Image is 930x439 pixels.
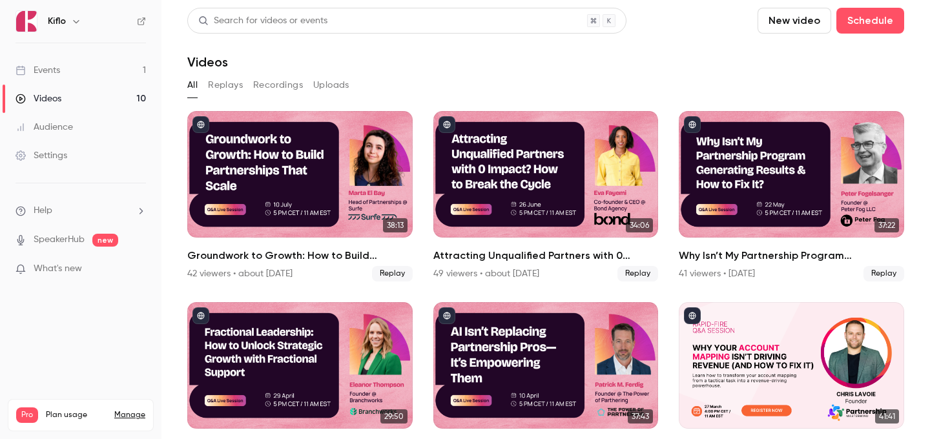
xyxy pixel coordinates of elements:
[617,266,658,281] span: Replay
[874,218,899,232] span: 37:22
[92,234,118,247] span: new
[15,204,146,218] li: help-dropdown-opener
[679,111,904,281] a: 37:22Why Isn’t My Partnership Program Generating Results & How to Fix It?41 viewers • [DATE]Replay
[34,233,85,247] a: SpeakerHub
[679,248,904,263] h2: Why Isn’t My Partnership Program Generating Results & How to Fix It?
[48,15,66,28] h6: Kiflo
[130,263,146,275] iframe: Noticeable Trigger
[187,8,904,431] section: Videos
[208,75,243,96] button: Replays
[15,149,67,162] div: Settings
[439,307,455,324] button: published
[114,410,145,420] a: Manage
[679,111,904,281] li: Why Isn’t My Partnership Program Generating Results & How to Fix It?
[372,266,413,281] span: Replay
[15,121,73,134] div: Audience
[192,307,209,324] button: published
[187,54,228,70] h1: Videos
[313,75,349,96] button: Uploads
[626,218,653,232] span: 34:06
[187,267,293,280] div: 42 viewers • about [DATE]
[433,267,539,280] div: 49 viewers • about [DATE]
[836,8,904,34] button: Schedule
[192,116,209,133] button: published
[187,111,413,281] li: Groundwork to Growth: How to Build Partnerships That Scale
[875,409,899,424] span: 41:41
[34,262,82,276] span: What's new
[684,116,701,133] button: published
[679,267,755,280] div: 41 viewers • [DATE]
[433,111,659,281] li: Attracting Unqualified Partners with 0 Impact? How to Break the Cycle
[198,14,327,28] div: Search for videos or events
[46,410,107,420] span: Plan usage
[433,248,659,263] h2: Attracting Unqualified Partners with 0 Impact? How to Break the Cycle
[15,64,60,77] div: Events
[16,407,38,423] span: Pro
[187,111,413,281] a: 38:13Groundwork to Growth: How to Build Partnerships That Scale42 viewers • about [DATE]Replay
[187,75,198,96] button: All
[253,75,303,96] button: Recordings
[34,204,52,218] span: Help
[380,409,408,424] span: 29:50
[628,409,653,424] span: 37:43
[15,92,61,105] div: Videos
[684,307,701,324] button: published
[383,218,408,232] span: 38:13
[433,111,659,281] a: 34:06Attracting Unqualified Partners with 0 Impact? How to Break the Cycle49 viewers • about [DAT...
[16,11,37,32] img: Kiflo
[439,116,455,133] button: published
[758,8,831,34] button: New video
[187,248,413,263] h2: Groundwork to Growth: How to Build Partnerships That Scale
[863,266,904,281] span: Replay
